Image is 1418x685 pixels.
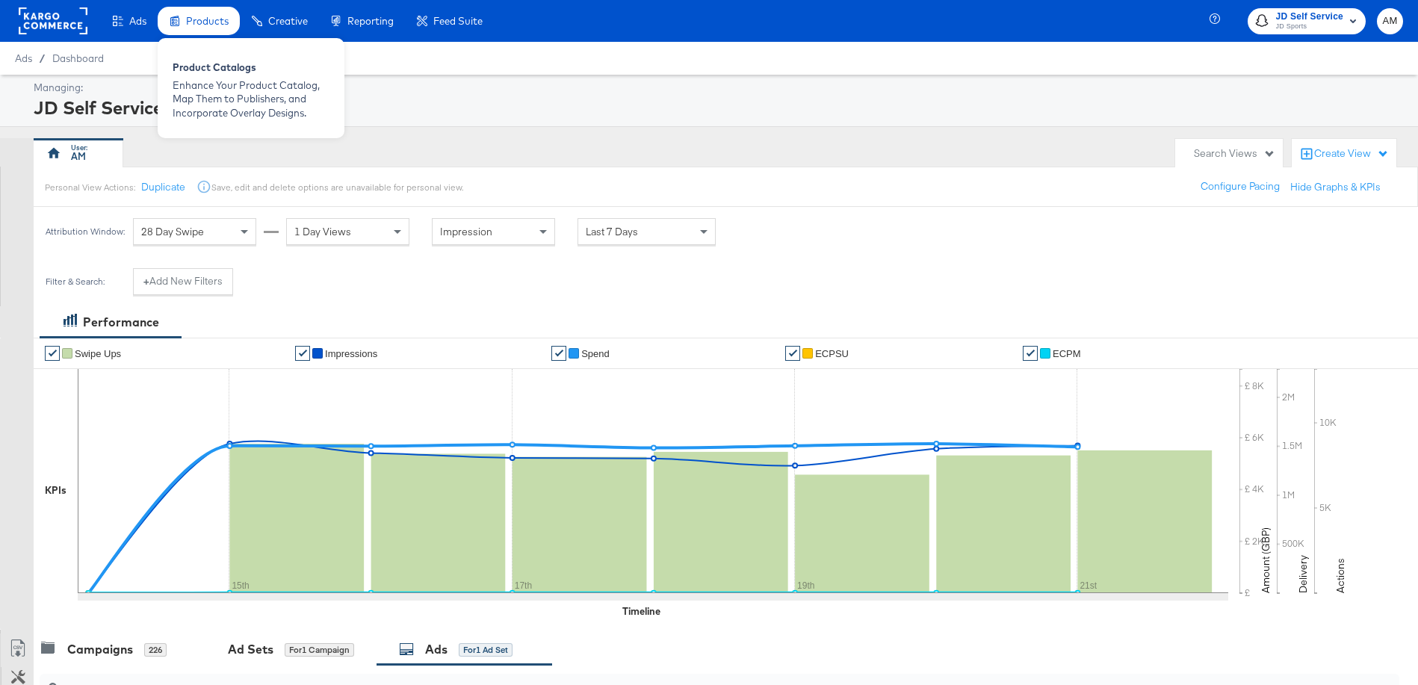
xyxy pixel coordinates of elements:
[433,15,483,27] span: Feed Suite
[75,348,121,359] span: Swipe Ups
[459,643,513,657] div: for 1 Ad Set
[141,180,185,194] button: Duplicate
[1334,558,1347,593] text: Actions
[141,225,204,238] span: 28 Day Swipe
[34,95,1399,120] div: JD Self Service
[45,346,60,361] a: ✔
[1377,8,1403,34] button: AM
[45,483,66,498] div: KPIs
[285,643,354,657] div: for 1 Campaign
[1290,180,1381,194] button: Hide Graphs & KPIs
[581,348,610,359] span: Spend
[1314,146,1389,161] div: Create View
[129,15,146,27] span: Ads
[1194,146,1275,161] div: Search Views
[71,149,86,164] div: AM
[133,268,233,295] button: +Add New Filters
[440,225,492,238] span: Impression
[1296,555,1310,593] text: Delivery
[1383,13,1397,30] span: AM
[268,15,308,27] span: Creative
[347,15,394,27] span: Reporting
[34,81,1399,95] div: Managing:
[1276,21,1343,33] span: JD Sports
[186,15,229,27] span: Products
[294,225,351,238] span: 1 Day Views
[143,274,149,288] strong: +
[45,276,105,287] div: Filter & Search:
[83,314,159,331] div: Performance
[1190,173,1290,200] button: Configure Pacing
[52,52,104,64] a: Dashboard
[67,641,133,658] div: Campaigns
[551,346,566,361] a: ✔
[45,226,126,237] div: Attribution Window:
[325,348,377,359] span: Impressions
[815,348,849,359] span: eCPSU
[1248,8,1366,34] button: JD Self ServiceJD Sports
[45,182,135,193] div: Personal View Actions:
[15,52,32,64] span: Ads
[211,182,463,193] div: Save, edit and delete options are unavailable for personal view.
[144,643,167,657] div: 226
[1259,527,1272,593] text: Amount (GBP)
[425,641,448,658] div: Ads
[295,346,310,361] a: ✔
[1276,9,1343,25] span: JD Self Service
[32,52,52,64] span: /
[1023,346,1038,361] a: ✔
[228,641,273,658] div: Ad Sets
[586,225,638,238] span: Last 7 Days
[1053,348,1081,359] span: eCPM
[622,604,660,619] div: Timeline
[785,346,800,361] a: ✔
